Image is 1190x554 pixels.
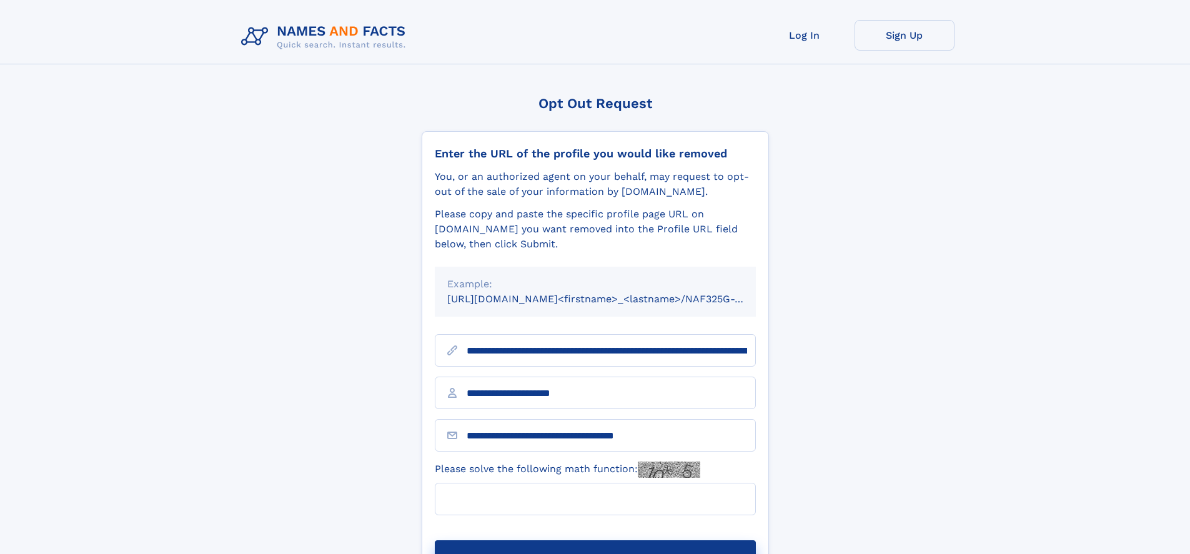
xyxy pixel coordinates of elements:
img: Logo Names and Facts [236,20,416,54]
div: Example: [447,277,743,292]
div: Opt Out Request [422,96,769,111]
div: You, or an authorized agent on your behalf, may request to opt-out of the sale of your informatio... [435,169,756,199]
small: [URL][DOMAIN_NAME]<firstname>_<lastname>/NAF325G-xxxxxxxx [447,293,780,305]
a: Sign Up [855,20,954,51]
div: Please copy and paste the specific profile page URL on [DOMAIN_NAME] you want removed into the Pr... [435,207,756,252]
label: Please solve the following math function: [435,462,700,478]
a: Log In [755,20,855,51]
div: Enter the URL of the profile you would like removed [435,147,756,161]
